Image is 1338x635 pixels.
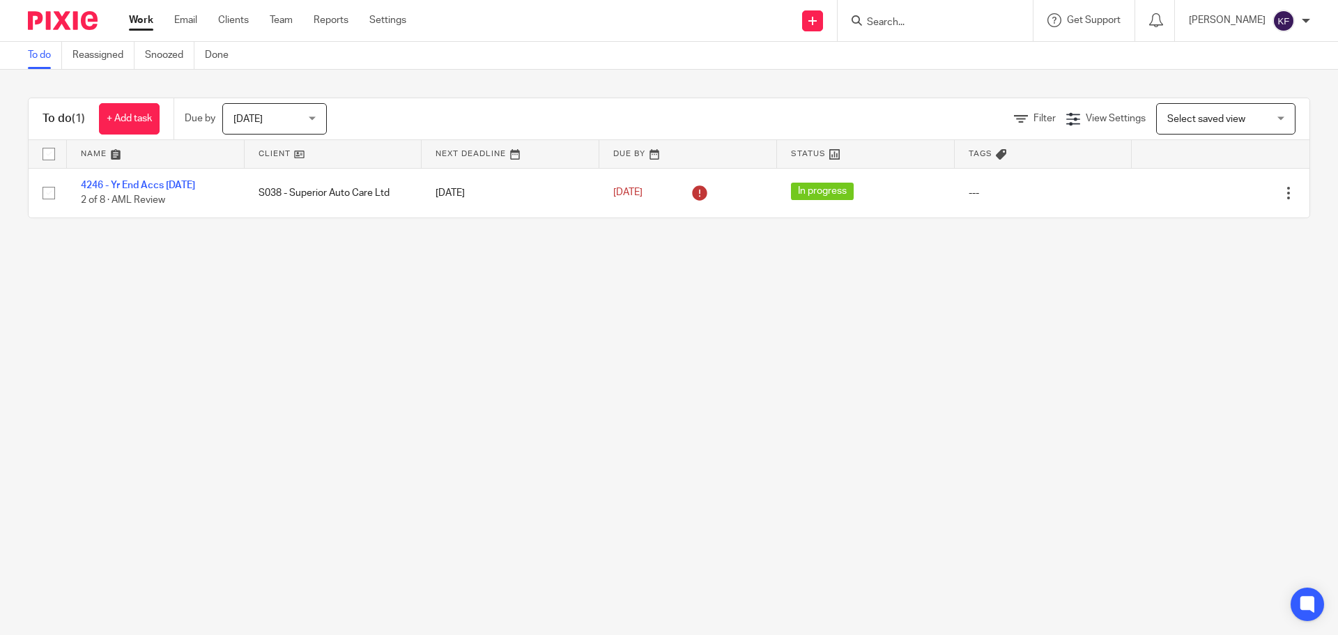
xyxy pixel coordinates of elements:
[72,113,85,124] span: (1)
[81,181,195,190] a: 4246 - Yr End Accs [DATE]
[369,13,406,27] a: Settings
[99,103,160,135] a: + Add task
[969,186,1118,200] div: ---
[233,114,263,124] span: [DATE]
[245,168,422,217] td: S038 - Superior Auto Care Ltd
[218,13,249,27] a: Clients
[81,195,165,205] span: 2 of 8 · AML Review
[1086,114,1146,123] span: View Settings
[205,42,239,69] a: Done
[1067,15,1121,25] span: Get Support
[613,188,643,198] span: [DATE]
[129,13,153,27] a: Work
[28,11,98,30] img: Pixie
[422,168,599,217] td: [DATE]
[314,13,348,27] a: Reports
[174,13,197,27] a: Email
[969,150,992,158] span: Tags
[185,112,215,125] p: Due by
[270,13,293,27] a: Team
[72,42,134,69] a: Reassigned
[28,42,62,69] a: To do
[1033,114,1056,123] span: Filter
[43,112,85,126] h1: To do
[1189,13,1266,27] p: [PERSON_NAME]
[145,42,194,69] a: Snoozed
[866,17,991,29] input: Search
[1272,10,1295,32] img: svg%3E
[791,183,854,200] span: In progress
[1167,114,1245,124] span: Select saved view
